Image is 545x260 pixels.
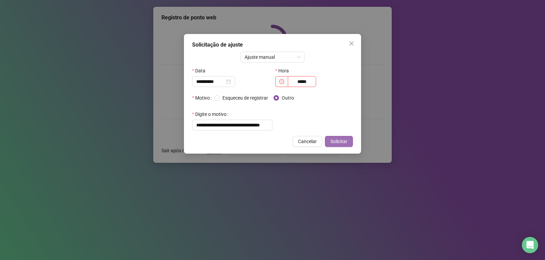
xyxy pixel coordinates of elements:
[220,94,271,102] span: Esqueceu de registrar
[192,92,214,103] label: Motivo
[192,109,231,120] label: Digite o motivo
[275,65,293,76] label: Hora
[293,136,322,147] button: Cancelar
[279,94,297,102] span: Outro
[279,79,284,84] span: clock-circle
[192,65,210,76] label: Data
[325,136,353,147] button: Solicitar
[522,237,538,253] div: Open Intercom Messenger
[298,138,317,145] span: Cancelar
[245,52,301,62] span: Ajuste manual
[346,38,357,49] button: Close
[349,41,354,46] span: close
[330,138,347,145] span: Solicitar
[192,41,353,49] div: Solicitação de ajuste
